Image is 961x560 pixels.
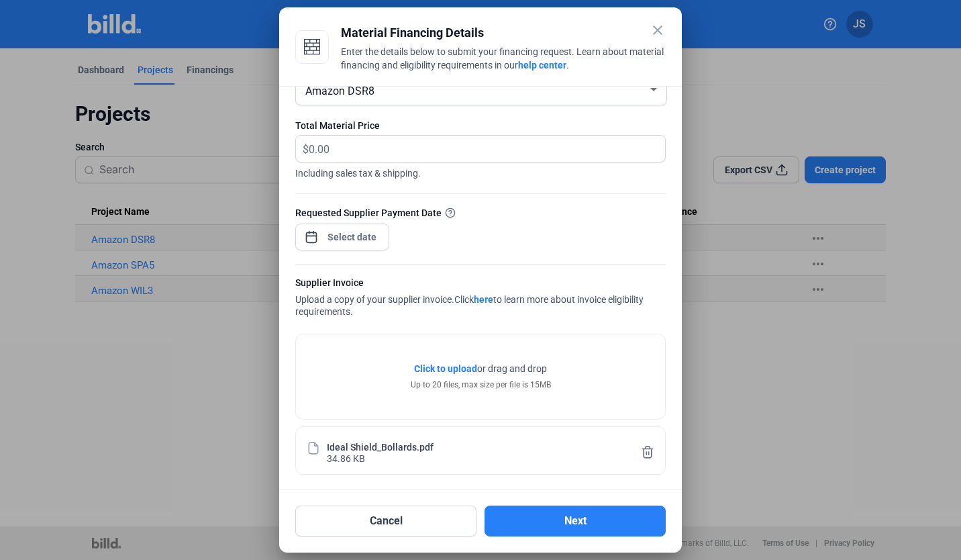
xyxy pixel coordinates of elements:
input: 0.00 [309,136,650,162]
div: Up to 20 files, max size per file is 15MB [411,379,551,391]
a: here [474,294,493,305]
mat-icon: close [650,22,666,38]
div: Material Financing Details [341,24,666,42]
span: $ [296,136,309,158]
div: Requested Supplier Payment Date [295,205,666,220]
span: Click to learn more about invoice eligibility requirements. [295,294,644,317]
input: Select date [323,229,381,245]
span: or drag and drop [477,362,547,375]
div: Supplier Invoice [295,276,666,293]
span: Amazon DSR8 [305,85,374,97]
div: 34.86 KB [327,452,365,463]
span: . [566,60,569,71]
button: Next [485,506,666,536]
div: Ideal Shield_Bollards.pdf [327,440,434,452]
button: Cancel [295,506,476,536]
div: Upload a copy of your supplier invoice. [295,276,666,320]
span: Click to upload [414,363,477,374]
span: Including sales tax & shipping. [295,162,666,180]
div: Enter the details below to submit your financing request. Learn about material financing and elig... [341,45,666,75]
button: Open calendar [305,224,318,237]
a: help center [518,60,566,71]
div: Total Material Price [295,119,666,132]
